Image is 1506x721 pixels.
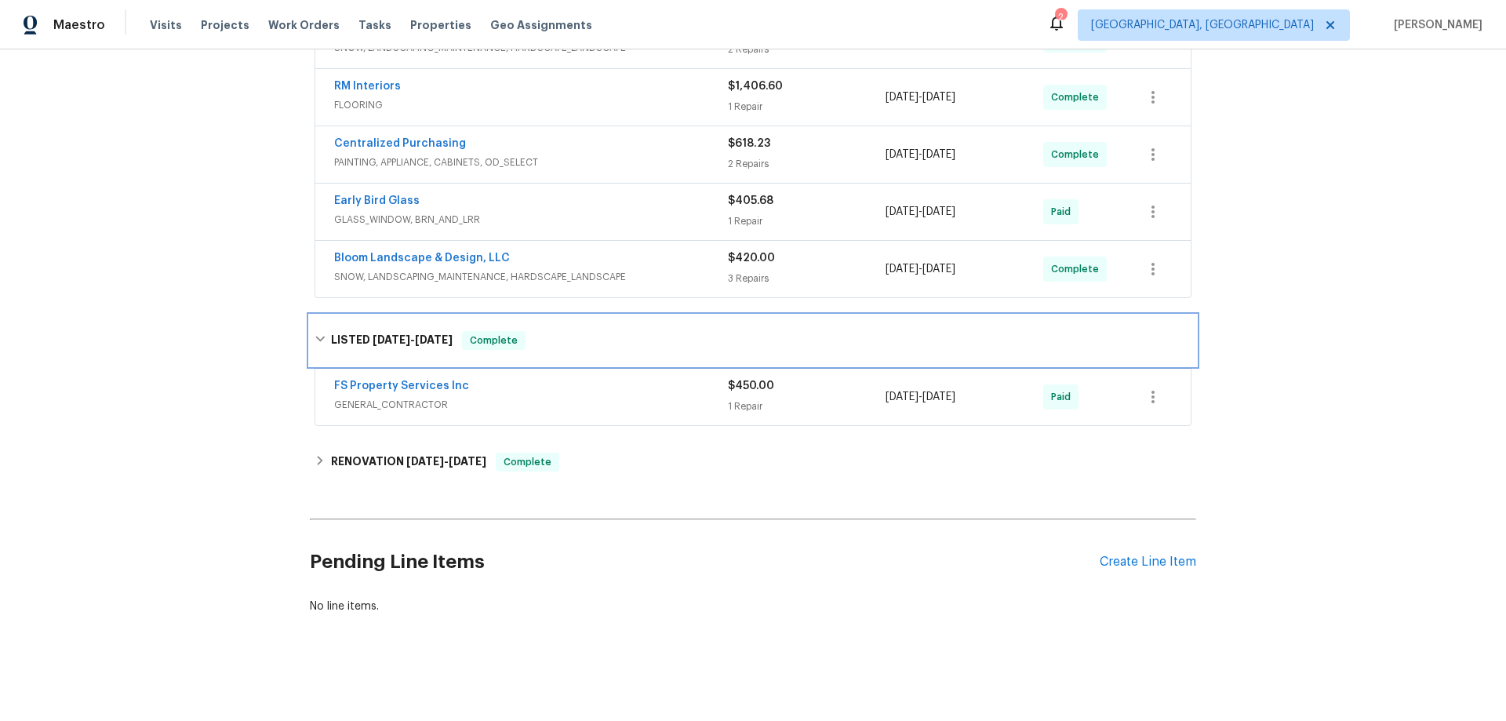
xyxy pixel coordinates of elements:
div: RENOVATION [DATE]-[DATE]Complete [310,443,1196,481]
span: $618.23 [728,138,770,149]
span: [DATE] [922,391,955,402]
div: 2 Repairs [728,156,886,172]
div: LISTED [DATE]-[DATE]Complete [310,315,1196,366]
span: Complete [1051,261,1105,277]
span: $405.68 [728,195,773,206]
div: 1 Repair [728,399,886,414]
span: Work Orders [268,17,340,33]
div: 2 Repairs [728,42,886,57]
span: [DATE] [886,264,919,275]
span: Maestro [53,17,105,33]
span: Geo Assignments [490,17,592,33]
div: No line items. [310,599,1196,614]
div: 2 [1055,9,1066,25]
span: [DATE] [886,206,919,217]
span: - [373,334,453,345]
span: $1,406.60 [728,81,783,92]
span: [DATE] [373,334,410,345]
span: GLASS_WINDOW, BRN_AND_LRR [334,212,728,228]
div: Create Line Item [1100,555,1196,570]
span: Paid [1051,204,1077,220]
div: 3 Repairs [728,271,886,286]
div: 1 Repair [728,213,886,229]
span: [GEOGRAPHIC_DATA], [GEOGRAPHIC_DATA] [1091,17,1314,33]
span: [DATE] [886,391,919,402]
a: Bloom Landscape & Design, LLC [334,253,510,264]
span: [DATE] [406,456,444,467]
span: [DATE] [922,264,955,275]
span: - [886,204,955,220]
span: - [886,89,955,105]
span: Properties [410,17,471,33]
span: FLOORING [334,97,728,113]
span: Visits [150,17,182,33]
span: [DATE] [922,206,955,217]
span: [DATE] [415,334,453,345]
h2: Pending Line Items [310,526,1100,599]
a: Early Bird Glass [334,195,420,206]
span: - [406,456,486,467]
a: FS Property Services Inc [334,381,469,391]
span: [DATE] [886,92,919,103]
span: [PERSON_NAME] [1388,17,1482,33]
span: GENERAL_CONTRACTOR [334,397,728,413]
div: 1 Repair [728,99,886,115]
span: [DATE] [886,149,919,160]
span: Complete [497,454,558,470]
span: Complete [1051,89,1105,105]
h6: LISTED [331,331,453,350]
span: [DATE] [449,456,486,467]
span: [DATE] [922,92,955,103]
span: - [886,389,955,405]
a: Centralized Purchasing [334,138,466,149]
span: $450.00 [728,381,774,391]
a: RM Interiors [334,81,401,92]
span: SNOW, LANDSCAPING_MAINTENANCE, HARDSCAPE_LANDSCAPE [334,269,728,285]
span: Complete [1051,147,1105,162]
span: Tasks [358,20,391,31]
span: - [886,147,955,162]
span: - [886,261,955,277]
h6: RENOVATION [331,453,486,472]
span: Complete [464,333,524,348]
span: PAINTING, APPLIANCE, CABINETS, OD_SELECT [334,155,728,170]
span: [DATE] [922,149,955,160]
span: Projects [201,17,249,33]
span: Paid [1051,389,1077,405]
span: $420.00 [728,253,775,264]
